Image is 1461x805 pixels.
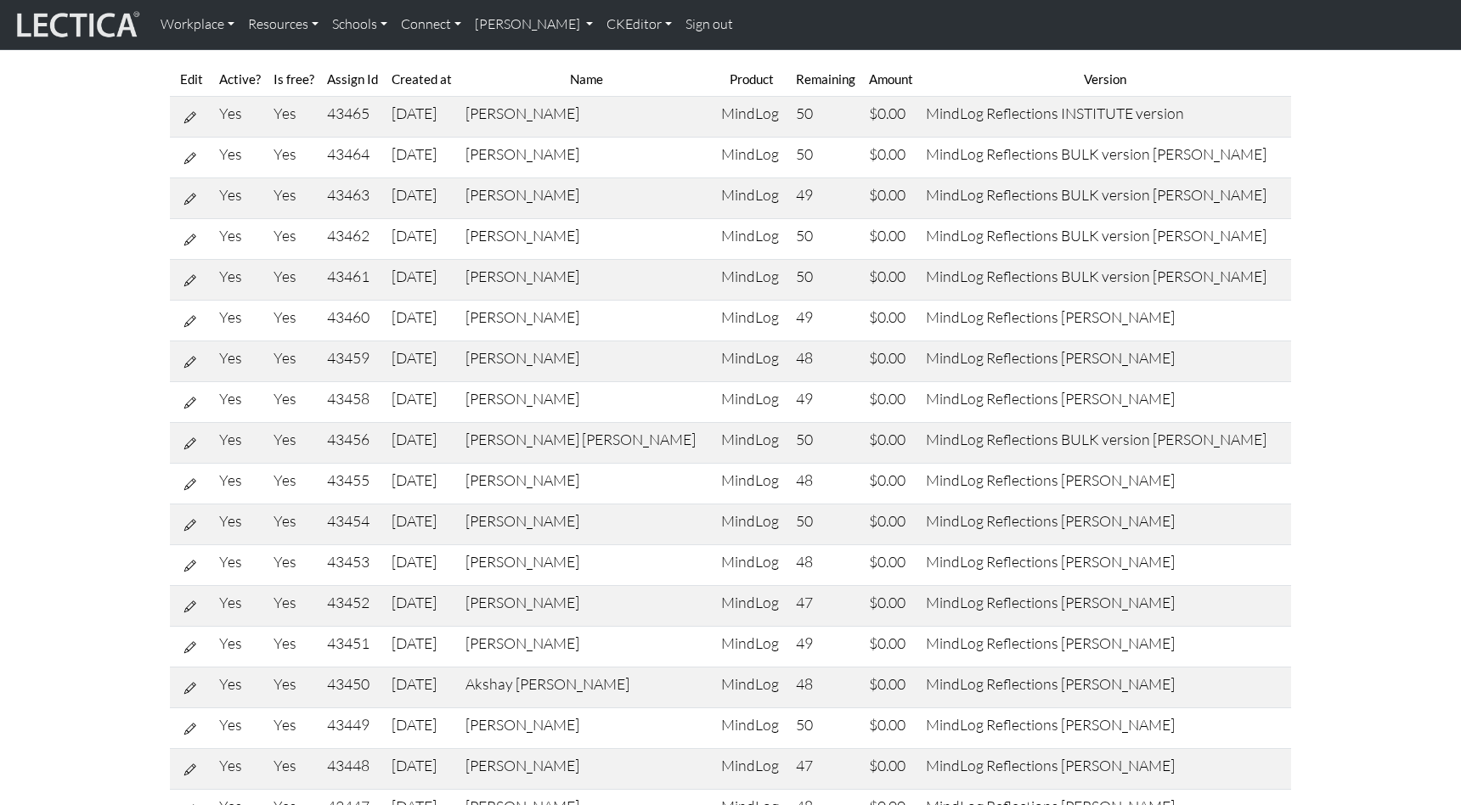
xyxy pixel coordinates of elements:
[219,307,260,327] div: Yes
[320,138,385,178] td: 43464
[796,715,813,734] span: 50
[385,138,459,178] td: [DATE]
[926,511,1284,531] div: MindLog Reflections [PERSON_NAME]
[869,715,905,734] span: $0.00
[385,504,459,545] td: [DATE]
[459,586,714,627] td: [PERSON_NAME]
[459,627,714,667] td: [PERSON_NAME]
[796,633,813,652] span: 49
[926,348,1284,368] div: MindLog Reflections [PERSON_NAME]
[320,178,385,219] td: 43463
[274,470,313,490] div: Yes
[796,144,813,163] span: 50
[320,627,385,667] td: 43451
[325,7,394,42] a: Schools
[862,62,919,97] th: Amount
[679,7,740,42] a: Sign out
[320,423,385,464] td: 43456
[459,464,714,504] td: [PERSON_NAME]
[320,260,385,301] td: 43461
[459,62,714,97] th: Name
[714,62,789,97] th: Product
[274,633,313,653] div: Yes
[869,185,905,204] span: $0.00
[385,341,459,382] td: [DATE]
[219,185,260,205] div: Yes
[796,389,813,408] span: 49
[385,178,459,219] td: [DATE]
[219,511,260,531] div: Yes
[714,708,789,749] td: MindLog
[926,267,1284,286] div: MindLog Reflections BULK version [PERSON_NAME]
[274,185,313,205] div: Yes
[869,389,905,408] span: $0.00
[459,504,714,545] td: [PERSON_NAME]
[468,7,600,42] a: [PERSON_NAME]
[796,674,813,693] span: 48
[219,715,260,735] div: Yes
[796,267,813,285] span: 50
[926,104,1284,123] div: MindLog Reflections INSTITUTE version
[926,185,1284,205] div: MindLog Reflections BULK version [PERSON_NAME]
[714,301,789,341] td: MindLog
[714,382,789,423] td: MindLog
[796,226,813,245] span: 50
[274,715,313,735] div: Yes
[219,470,260,490] div: Yes
[385,301,459,341] td: [DATE]
[274,552,313,571] div: Yes
[320,464,385,504] td: 43455
[869,348,905,367] span: $0.00
[219,348,260,368] div: Yes
[219,144,260,164] div: Yes
[385,464,459,504] td: [DATE]
[219,633,260,653] div: Yes
[385,423,459,464] td: [DATE]
[219,104,260,123] div: Yes
[869,552,905,571] span: $0.00
[869,756,905,774] span: $0.00
[869,430,905,448] span: $0.00
[919,62,1291,97] th: Version
[869,307,905,326] span: $0.00
[385,545,459,586] td: [DATE]
[796,756,813,774] span: 47
[320,301,385,341] td: 43460
[796,104,813,122] span: 50
[394,7,468,42] a: Connect
[869,267,905,285] span: $0.00
[320,341,385,382] td: 43459
[926,715,1284,735] div: MindLog Reflections [PERSON_NAME]
[926,307,1284,327] div: MindLog Reflections [PERSON_NAME]
[459,260,714,301] td: [PERSON_NAME]
[219,756,260,775] div: Yes
[714,504,789,545] td: MindLog
[170,62,212,97] th: Edit
[714,138,789,178] td: MindLog
[274,593,313,612] div: Yes
[13,8,140,41] img: lecticalive
[714,219,789,260] td: MindLog
[869,470,905,489] span: $0.00
[219,674,260,694] div: Yes
[796,430,813,448] span: 50
[459,545,714,586] td: [PERSON_NAME]
[241,7,325,42] a: Resources
[459,97,714,138] td: [PERSON_NAME]
[714,178,789,219] td: MindLog
[385,749,459,790] td: [DATE]
[154,7,241,42] a: Workplace
[714,341,789,382] td: MindLog
[385,708,459,749] td: [DATE]
[714,586,789,627] td: MindLog
[320,382,385,423] td: 43458
[320,97,385,138] td: 43465
[320,667,385,708] td: 43450
[459,138,714,178] td: [PERSON_NAME]
[274,267,313,286] div: Yes
[459,382,714,423] td: [PERSON_NAME]
[320,708,385,749] td: 43449
[459,749,714,790] td: [PERSON_NAME]
[714,97,789,138] td: MindLog
[714,545,789,586] td: MindLog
